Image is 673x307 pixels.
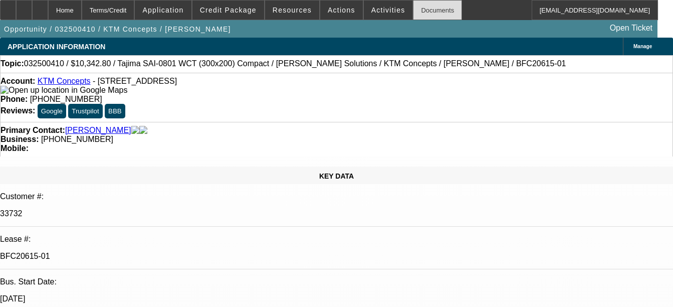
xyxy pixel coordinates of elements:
[273,6,312,14] span: Resources
[142,6,183,14] span: Application
[192,1,264,20] button: Credit Package
[1,95,28,103] strong: Phone:
[371,6,405,14] span: Activities
[328,6,355,14] span: Actions
[1,126,65,135] strong: Primary Contact:
[633,44,652,49] span: Manage
[93,77,177,85] span: - [STREET_ADDRESS]
[1,86,127,94] a: View Google Maps
[135,1,191,20] button: Application
[4,25,231,33] span: Opportunity / 032500410 / KTM Concepts / [PERSON_NAME]
[319,172,354,180] span: KEY DATA
[1,86,127,95] img: Open up location in Google Maps
[364,1,413,20] button: Activities
[105,104,125,118] button: BBB
[606,20,656,37] a: Open Ticket
[1,59,24,68] strong: Topic:
[1,144,29,152] strong: Mobile:
[38,77,91,85] a: KTM Concepts
[65,126,131,135] a: [PERSON_NAME]
[30,95,102,103] span: [PHONE_NUMBER]
[1,106,35,115] strong: Reviews:
[38,104,66,118] button: Google
[265,1,319,20] button: Resources
[139,126,147,135] img: linkedin-icon.png
[1,77,35,85] strong: Account:
[24,59,566,68] span: 032500410 / $10,342.80 / Tajima SAI-0801 WCT (300x200) Compact / [PERSON_NAME] Solutions / KTM Co...
[200,6,257,14] span: Credit Package
[41,135,113,143] span: [PHONE_NUMBER]
[320,1,363,20] button: Actions
[131,126,139,135] img: facebook-icon.png
[8,43,105,51] span: APPLICATION INFORMATION
[1,135,39,143] strong: Business:
[68,104,102,118] button: Trustpilot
